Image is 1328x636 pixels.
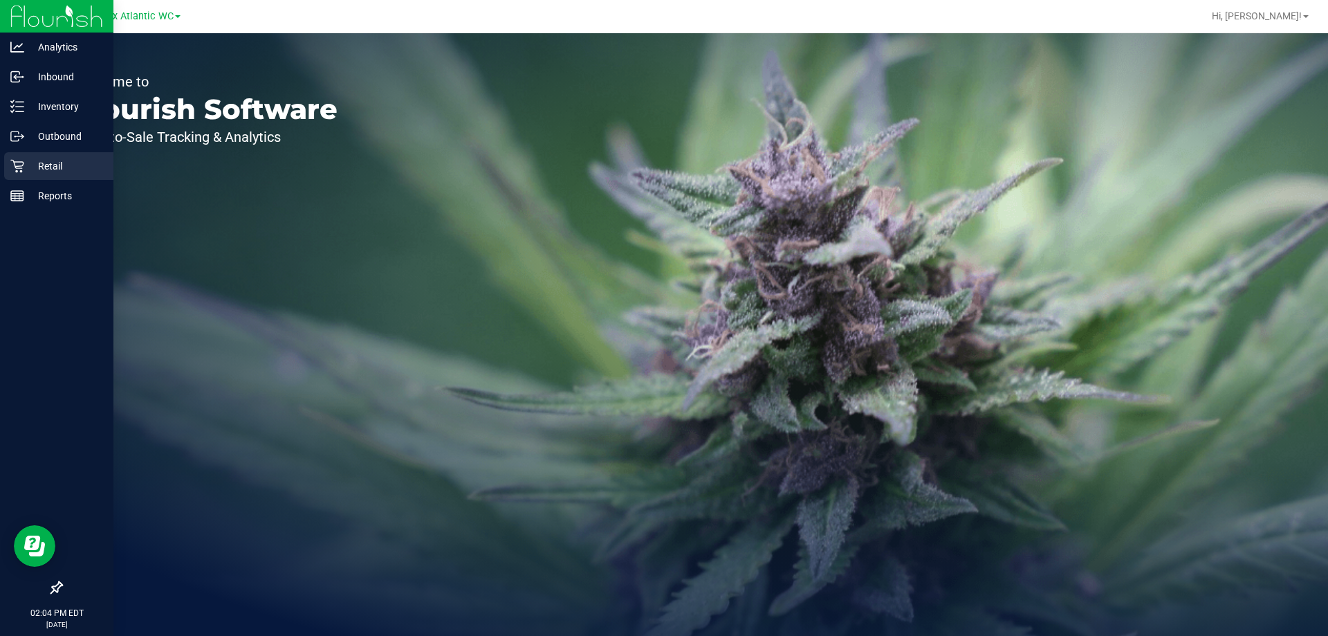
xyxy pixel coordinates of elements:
[24,158,107,174] p: Retail
[10,100,24,113] inline-svg: Inventory
[6,619,107,630] p: [DATE]
[24,69,107,85] p: Inbound
[75,130,338,144] p: Seed-to-Sale Tracking & Analytics
[10,40,24,54] inline-svg: Analytics
[10,189,24,203] inline-svg: Reports
[75,96,338,123] p: Flourish Software
[14,525,55,567] iframe: Resource center
[102,10,174,22] span: Jax Atlantic WC
[6,607,107,619] p: 02:04 PM EDT
[75,75,338,89] p: Welcome to
[24,39,107,55] p: Analytics
[10,159,24,173] inline-svg: Retail
[1212,10,1302,21] span: Hi, [PERSON_NAME]!
[10,70,24,84] inline-svg: Inbound
[24,98,107,115] p: Inventory
[10,129,24,143] inline-svg: Outbound
[24,128,107,145] p: Outbound
[24,188,107,204] p: Reports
